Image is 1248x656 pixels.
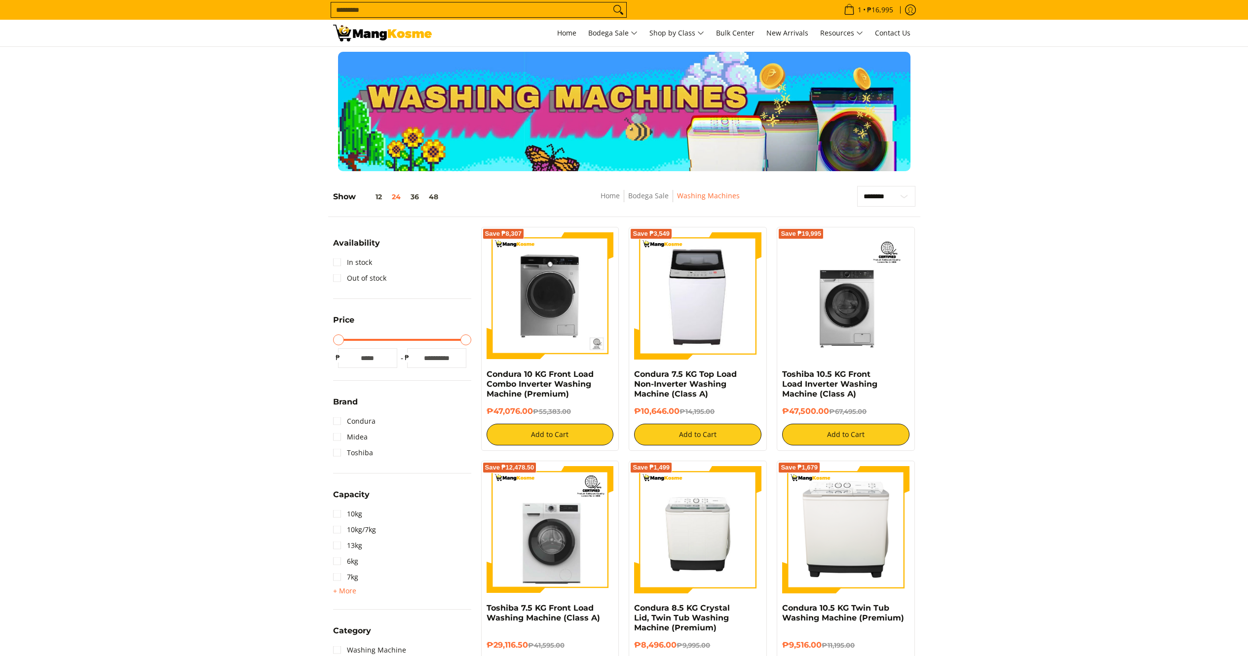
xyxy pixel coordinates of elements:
[820,27,863,39] span: Resources
[782,406,909,416] h6: ₱47,500.00
[782,466,909,593] img: Condura 10.5 KG Twin Tub Washing Machine (Premium)
[782,640,909,650] h6: ₱9,516.00
[628,191,669,200] a: Bodega Sale
[634,468,761,592] img: Condura 8.5 KG Crystal Lid, Twin Tub Washing Machine (Premium)
[333,353,343,363] span: ₱
[487,603,600,622] a: Toshiba 7.5 KG Front Load Washing Machine (Class A)
[487,232,614,360] img: Condura 10 KG Front Load Combo Inverter Washing Machine (Premium)
[333,506,362,522] a: 10kg
[485,231,522,237] span: Save ₱8,307
[442,20,915,46] nav: Main Menu
[333,587,356,595] span: + More
[487,466,614,593] img: Toshiba 7.5 KG Front Load Washing Machine (Class A)
[333,239,380,247] span: Availability
[529,190,811,212] nav: Breadcrumbs
[333,627,371,642] summary: Open
[633,465,670,471] span: Save ₱1,499
[552,20,581,46] a: Home
[485,465,534,471] span: Save ₱12,478.50
[634,424,761,445] button: Add to Cart
[716,28,755,37] span: Bulk Center
[333,491,370,499] span: Capacity
[333,192,443,202] h5: Show
[333,316,354,324] span: Price
[557,28,576,37] span: Home
[588,27,638,39] span: Bodega Sale
[782,369,877,399] a: Toshiba 10.5 KG Front Load Inverter Washing Machine (Class A)
[487,424,614,445] button: Add to Cart
[333,398,358,413] summary: Open
[424,193,443,201] button: 48
[711,20,759,46] a: Bulk Center
[649,27,704,39] span: Shop by Class
[781,231,821,237] span: Save ₱19,995
[644,20,709,46] a: Shop by Class
[870,20,915,46] a: Contact Us
[680,407,715,415] del: ₱14,195.00
[356,193,387,201] button: 12
[782,424,909,445] button: Add to Cart
[333,538,362,553] a: 13kg
[333,270,386,286] a: Out of stock
[333,585,356,597] summary: Open
[333,239,380,255] summary: Open
[333,445,373,461] a: Toshiba
[633,231,670,237] span: Save ₱3,549
[333,522,376,538] a: 10kg/7kg
[634,369,737,399] a: Condura 7.5 KG Top Load Non-Inverter Washing Machine (Class A)
[333,627,371,635] span: Category
[829,407,867,415] del: ₱67,495.00
[634,603,730,632] a: Condura 8.5 KG Crystal Lid, Twin Tub Washing Machine (Premium)
[610,2,626,17] button: Search
[333,316,354,331] summary: Open
[533,407,571,415] del: ₱55,383.00
[487,640,614,650] h6: ₱29,116.50
[677,191,740,200] a: Washing Machines
[333,429,368,445] a: Midea
[402,353,412,363] span: ₱
[634,640,761,650] h6: ₱8,496.00
[333,553,358,569] a: 6kg
[487,406,614,416] h6: ₱47,076.00
[583,20,643,46] a: Bodega Sale
[333,569,358,585] a: 7kg
[866,6,895,13] span: ₱16,995
[333,491,370,506] summary: Open
[387,193,406,201] button: 24
[782,603,904,622] a: Condura 10.5 KG Twin Tub Washing Machine (Premium)
[333,25,432,41] img: Washing Machines l Mang Kosme: Home Appliances Warehouse Sale Partner
[333,398,358,406] span: Brand
[841,4,896,15] span: •
[639,232,758,360] img: condura-7.5kg-topload-non-inverter-washing-machine-class-c-full-view-mang-kosme
[781,465,818,471] span: Save ₱1,679
[634,406,761,416] h6: ₱10,646.00
[766,28,808,37] span: New Arrivals
[333,413,376,429] a: Condura
[856,6,863,13] span: 1
[875,28,910,37] span: Contact Us
[528,641,565,649] del: ₱41,595.00
[406,193,424,201] button: 36
[677,641,710,649] del: ₱9,995.00
[761,20,813,46] a: New Arrivals
[815,20,868,46] a: Resources
[601,191,620,200] a: Home
[822,641,855,649] del: ₱11,195.00
[333,255,372,270] a: In stock
[487,369,594,399] a: Condura 10 KG Front Load Combo Inverter Washing Machine (Premium)
[782,232,909,360] img: Toshiba 10.5 KG Front Load Inverter Washing Machine (Class A)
